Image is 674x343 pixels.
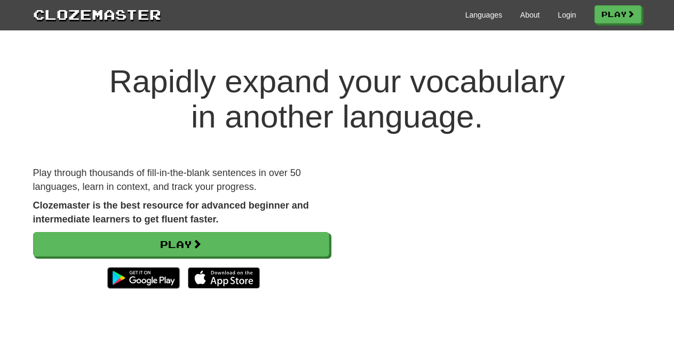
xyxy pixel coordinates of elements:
[188,267,260,289] img: Download_on_the_App_Store_Badge_US-UK_135x40-25178aeef6eb6b83b96f5f2d004eda3bffbb37122de64afbaef7...
[558,10,576,20] a: Login
[520,10,540,20] a: About
[465,10,502,20] a: Languages
[33,166,329,194] p: Play through thousands of fill-in-the-blank sentences in over 50 languages, learn in context, and...
[33,200,309,225] strong: Clozemaster is the best resource for advanced beginner and intermediate learners to get fluent fa...
[33,4,161,24] a: Clozemaster
[594,5,641,23] a: Play
[102,262,185,294] img: Get it on Google Play
[33,232,329,257] a: Play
